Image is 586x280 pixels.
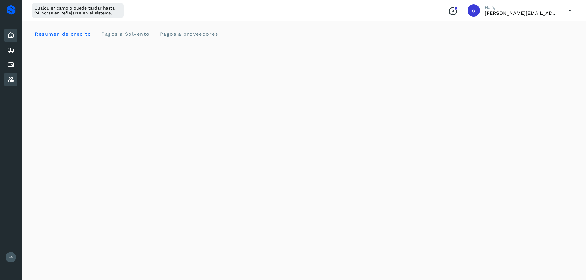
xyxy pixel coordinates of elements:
span: Resumen de crédito [34,31,91,37]
div: Cuentas por pagar [4,58,17,72]
div: Cualquier cambio puede tardar hasta 24 horas en reflejarse en el sistema. [32,3,124,18]
p: obed.perez@clcsolutions.com.mx [485,10,559,16]
span: Pagos a Solvento [101,31,149,37]
div: Inicio [4,29,17,42]
p: Hola, [485,5,559,10]
div: Proveedores [4,73,17,86]
div: Embarques [4,43,17,57]
span: Pagos a proveedores [159,31,218,37]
